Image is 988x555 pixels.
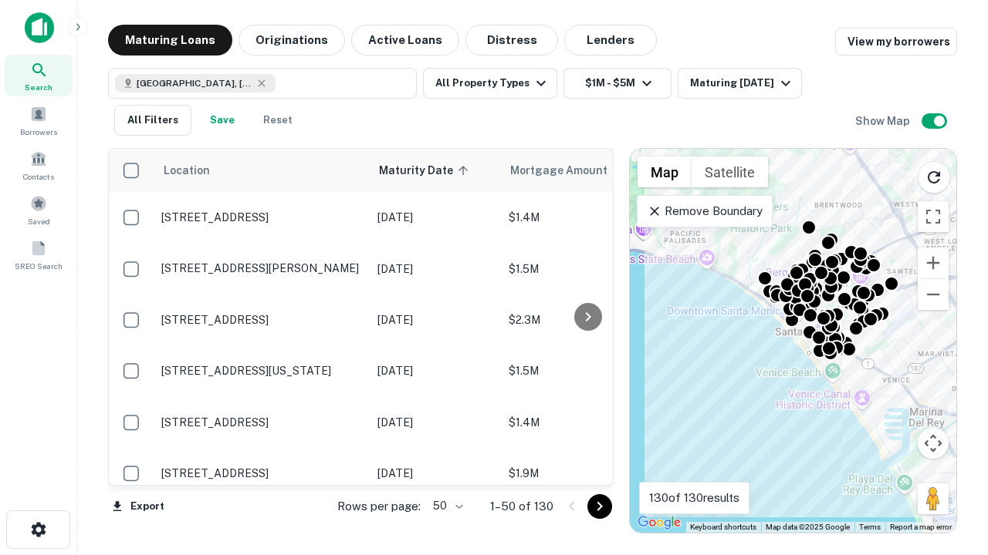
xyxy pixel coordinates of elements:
span: [GEOGRAPHIC_DATA], [GEOGRAPHIC_DATA], [GEOGRAPHIC_DATA] [137,76,252,90]
button: Save your search to get updates of matches that match your search criteria. [198,105,247,136]
button: All Property Types [423,68,557,99]
div: 50 [427,495,465,517]
button: Lenders [564,25,657,55]
p: [STREET_ADDRESS] [161,210,362,224]
p: $1.4M [509,209,663,226]
p: 1–50 of 130 [490,497,553,516]
p: [STREET_ADDRESS] [161,313,362,327]
h6: Show Map [855,113,912,129]
button: Originations [239,25,345,55]
p: [DATE] [377,311,493,328]
p: $1.5M [509,261,663,277]
iframe: Chat Widget [911,432,988,506]
button: Maturing Loans [108,25,232,55]
button: $1M - $5M [563,68,672,99]
a: Search [5,55,73,96]
a: Saved [5,189,73,230]
p: [DATE] [377,362,493,379]
button: Reset [253,105,303,136]
button: Toggle fullscreen view [918,201,949,232]
span: Mortgage Amount [510,161,628,180]
span: Map data ©2025 Google [766,523,850,531]
th: Mortgage Amount [501,149,671,192]
p: [DATE] [377,261,493,277]
button: Show street map [638,156,692,187]
span: Saved [28,215,50,227]
span: Borrowers [20,126,57,138]
button: Show satellite imagery [692,156,768,187]
button: Export [108,495,168,518]
span: Search [25,81,52,93]
div: Maturing [DATE] [690,74,795,92]
p: [DATE] [377,465,493,482]
p: [STREET_ADDRESS] [161,466,362,480]
button: Zoom out [918,279,949,310]
img: capitalize-icon.png [25,12,54,43]
button: Reload search area [918,161,950,193]
button: All Filters [114,105,191,136]
a: Borrowers [5,99,73,141]
p: [STREET_ADDRESS] [161,415,362,429]
button: Distress [465,25,558,55]
p: 130 of 130 results [649,489,739,507]
button: Go to next page [587,494,612,519]
button: Keyboard shortcuts [690,522,756,533]
img: Google [634,513,685,533]
button: Zoom in [918,247,949,278]
p: [STREET_ADDRESS][US_STATE] [161,364,362,378]
p: Remove Boundary [647,202,762,220]
p: [DATE] [377,414,493,431]
a: View my borrowers [835,28,957,55]
button: [GEOGRAPHIC_DATA], [GEOGRAPHIC_DATA], [GEOGRAPHIC_DATA] [108,68,417,99]
button: Maturing [DATE] [678,68,802,99]
button: Map camera controls [918,428,949,459]
p: Rows per page: [337,497,421,516]
th: Maturity Date [370,149,501,192]
p: $1.4M [509,414,663,431]
p: $2.3M [509,311,663,328]
p: $1.5M [509,362,663,379]
span: SREO Search [15,260,63,272]
p: $1.9M [509,465,663,482]
a: Contacts [5,144,73,186]
a: SREO Search [5,234,73,275]
span: Location [163,161,210,180]
p: [DATE] [377,209,493,226]
a: Report a map error [890,523,952,531]
div: 0 0 [630,149,956,533]
a: Terms (opens in new tab) [859,523,881,531]
th: Location [154,149,370,192]
button: Active Loans [351,25,459,55]
a: Open this area in Google Maps (opens a new window) [634,513,685,533]
p: [STREET_ADDRESS][PERSON_NAME] [161,261,362,275]
span: Contacts [23,170,54,183]
span: Maturity Date [379,161,473,180]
